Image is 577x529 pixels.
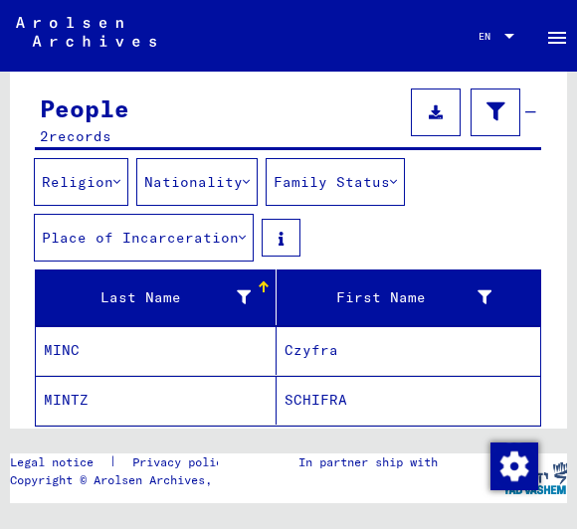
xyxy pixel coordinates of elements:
a: Privacy policy [116,453,254,471]
div: Last Name [44,287,251,308]
div: Last Name [44,281,276,313]
button: Family Status [266,158,405,206]
mat-cell: MINC [36,326,277,375]
span: EN [479,31,500,42]
mat-icon: Side nav toggle icon [545,26,569,50]
mat-header-cell: First Name [277,269,540,325]
a: Legal notice [10,453,109,471]
p: In partner ship with [298,453,438,471]
div: People [40,90,129,126]
div: First Name [285,281,516,313]
mat-cell: SCHIFRA [277,376,540,425]
button: Toggle sidenav [537,16,577,56]
button: Religion [34,158,128,206]
div: | [10,453,254,471]
mat-cell: MINTZ [36,376,277,425]
mat-header-cell: Last Name [36,269,277,325]
div: Change consent [489,441,537,489]
span: 2 [40,127,49,145]
mat-cell: Czyfra [277,326,540,375]
button: Nationality [136,158,258,206]
div: First Name [285,287,491,308]
span: records [49,127,111,145]
img: Arolsen_neg.svg [16,17,156,47]
img: Change consent [490,442,538,490]
p: Copyright © Arolsen Archives, 2021 [10,471,254,489]
button: Place of Incarceration [34,214,254,262]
